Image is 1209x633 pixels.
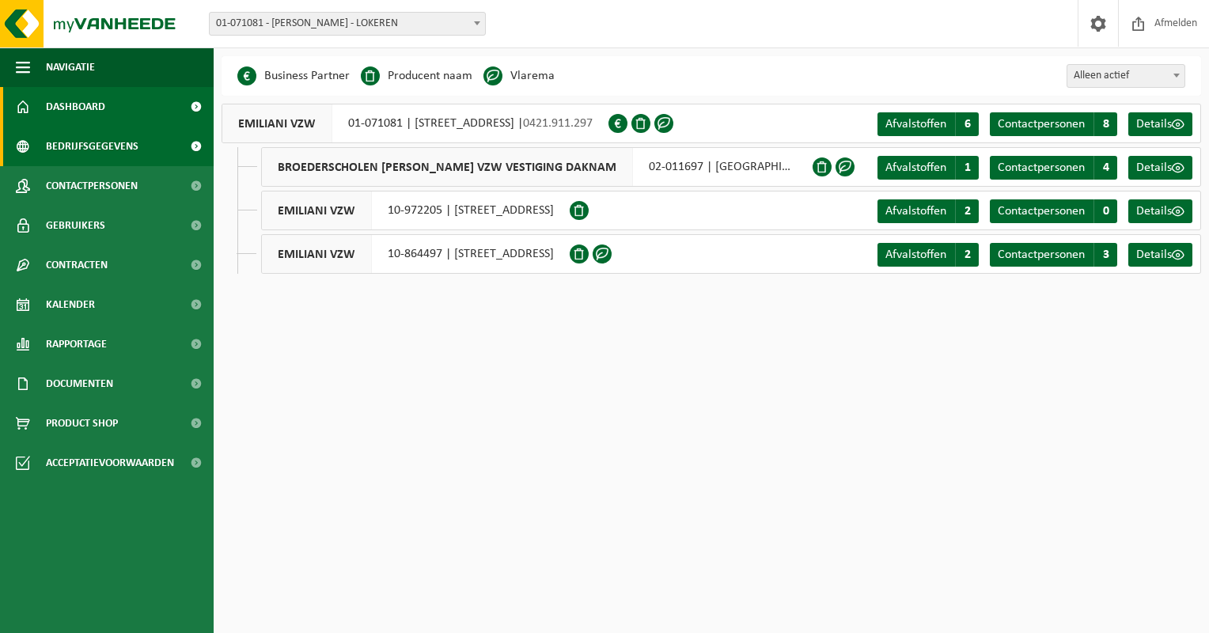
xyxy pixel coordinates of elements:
[46,404,118,443] span: Product Shop
[885,248,946,261] span: Afvalstoffen
[955,199,979,223] span: 2
[885,161,946,174] span: Afvalstoffen
[262,235,372,273] span: EMILIANI VZW
[1128,156,1192,180] a: Details
[46,127,138,166] span: Bedrijfsgegevens
[998,205,1085,218] span: Contactpersonen
[1136,248,1172,261] span: Details
[361,64,472,88] li: Producent naam
[210,13,485,35] span: 01-071081 - EMILIANI VZW - LOKEREN
[261,191,570,230] div: 10-972205 | [STREET_ADDRESS]
[1093,243,1117,267] span: 3
[1093,199,1117,223] span: 0
[523,117,593,130] span: 0421.911.297
[1067,64,1185,88] span: Alleen actief
[1128,243,1192,267] a: Details
[1136,161,1172,174] span: Details
[46,166,138,206] span: Contactpersonen
[46,443,174,483] span: Acceptatievoorwaarden
[1128,112,1192,136] a: Details
[46,206,105,245] span: Gebruikers
[877,112,979,136] a: Afvalstoffen 6
[222,104,608,143] div: 01-071081 | [STREET_ADDRESS] |
[209,12,486,36] span: 01-071081 - EMILIANI VZW - LOKEREN
[46,364,113,404] span: Documenten
[46,47,95,87] span: Navigatie
[955,156,979,180] span: 1
[262,191,372,229] span: EMILIANI VZW
[483,64,555,88] li: Vlarema
[261,234,570,274] div: 10-864497 | [STREET_ADDRESS]
[261,147,813,187] div: 02-011697 | [GEOGRAPHIC_DATA]-DORP 89 A, 9160 [GEOGRAPHIC_DATA]
[877,156,979,180] a: Afvalstoffen 1
[1093,112,1117,136] span: 8
[222,104,332,142] span: EMILIANI VZW
[955,112,979,136] span: 6
[262,148,633,186] span: BROEDERSCHOLEN [PERSON_NAME] VZW VESTIGING DAKNAM
[877,199,979,223] a: Afvalstoffen 2
[46,87,105,127] span: Dashboard
[998,248,1085,261] span: Contactpersonen
[990,243,1117,267] a: Contactpersonen 3
[1136,205,1172,218] span: Details
[1128,199,1192,223] a: Details
[46,285,95,324] span: Kalender
[955,243,979,267] span: 2
[990,156,1117,180] a: Contactpersonen 4
[237,64,350,88] li: Business Partner
[1067,65,1184,87] span: Alleen actief
[46,245,108,285] span: Contracten
[885,118,946,131] span: Afvalstoffen
[998,161,1085,174] span: Contactpersonen
[46,324,107,364] span: Rapportage
[990,112,1117,136] a: Contactpersonen 8
[990,199,1117,223] a: Contactpersonen 0
[1093,156,1117,180] span: 4
[998,118,1085,131] span: Contactpersonen
[877,243,979,267] a: Afvalstoffen 2
[1136,118,1172,131] span: Details
[885,205,946,218] span: Afvalstoffen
